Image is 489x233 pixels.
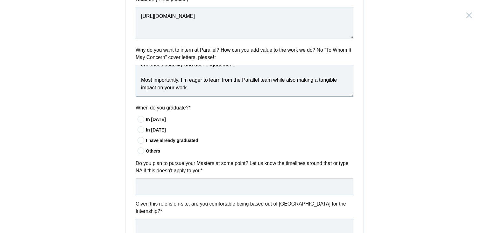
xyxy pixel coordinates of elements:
[136,104,353,111] label: When do you graduate?
[146,116,353,123] div: In [DATE]
[136,200,353,215] label: Given this role is on-site, are you comfortable being based out of [GEOGRAPHIC_DATA] for the Inte...
[136,160,353,175] label: Do you plan to pursue your Masters at some point? Let us know the timelines around that or type N...
[136,46,353,61] label: Why do you want to intern at Parallel? How can you add value to the work we do? No "To Whom It Ma...
[146,127,353,133] div: In [DATE]
[146,148,353,154] div: Others
[146,137,353,144] div: I have already graduated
